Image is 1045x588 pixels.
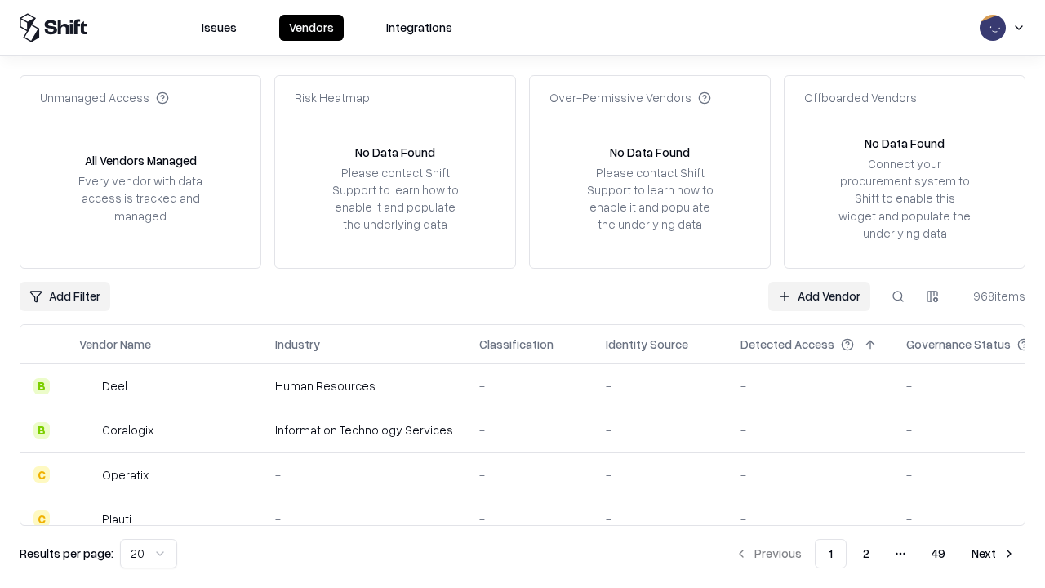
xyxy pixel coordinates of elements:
[40,89,169,106] div: Unmanaged Access
[275,377,453,394] div: Human Resources
[606,421,714,439] div: -
[804,89,917,106] div: Offboarded Vendors
[906,336,1011,353] div: Governance Status
[725,539,1025,568] nav: pagination
[865,135,945,152] div: No Data Found
[582,164,718,234] div: Please contact Shift Support to learn how to enable it and populate the underlying data
[79,378,96,394] img: Deel
[606,336,688,353] div: Identity Source
[102,421,153,439] div: Coralogix
[20,545,113,562] p: Results per page:
[33,378,50,394] div: B
[192,15,247,41] button: Issues
[79,510,96,527] img: Plauti
[606,466,714,483] div: -
[279,15,344,41] button: Vendors
[768,282,870,311] a: Add Vendor
[479,466,580,483] div: -
[275,336,320,353] div: Industry
[850,539,883,568] button: 2
[740,510,880,528] div: -
[960,287,1025,305] div: 968 items
[33,466,50,483] div: C
[295,89,370,106] div: Risk Heatmap
[479,336,554,353] div: Classification
[376,15,462,41] button: Integrations
[33,422,50,439] div: B
[479,510,580,528] div: -
[479,377,580,394] div: -
[102,510,131,528] div: Plauti
[275,421,453,439] div: Information Technology Services
[355,144,435,161] div: No Data Found
[962,539,1025,568] button: Next
[606,377,714,394] div: -
[85,152,197,169] div: All Vendors Managed
[102,377,127,394] div: Deel
[740,336,834,353] div: Detected Access
[73,172,208,224] div: Every vendor with data access is tracked and managed
[275,466,453,483] div: -
[20,282,110,311] button: Add Filter
[79,422,96,439] img: Coralogix
[479,421,580,439] div: -
[815,539,847,568] button: 1
[740,377,880,394] div: -
[740,466,880,483] div: -
[275,510,453,528] div: -
[79,466,96,483] img: Operatix
[610,144,690,161] div: No Data Found
[606,510,714,528] div: -
[740,421,880,439] div: -
[837,155,972,242] div: Connect your procurement system to Shift to enable this widget and populate the underlying data
[102,466,149,483] div: Operatix
[79,336,151,353] div: Vendor Name
[549,89,711,106] div: Over-Permissive Vendors
[33,510,50,527] div: C
[918,539,958,568] button: 49
[327,164,463,234] div: Please contact Shift Support to learn how to enable it and populate the underlying data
